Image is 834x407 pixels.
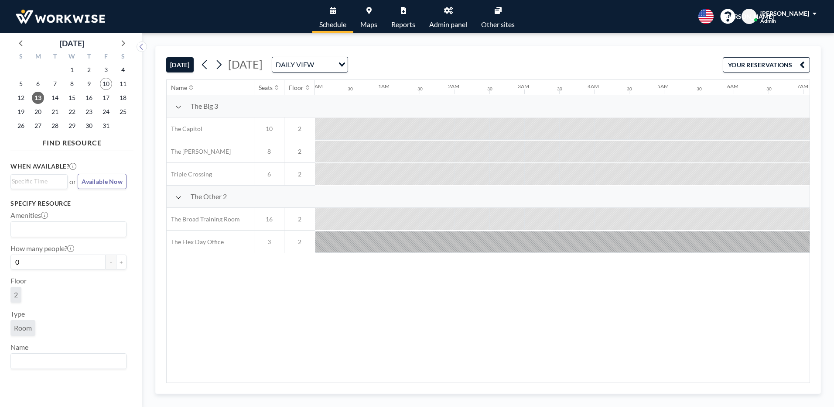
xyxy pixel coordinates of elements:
[15,106,27,118] span: Sunday, October 19, 2025
[100,64,112,76] span: Friday, October 3, 2025
[13,52,30,63] div: S
[117,92,129,104] span: Saturday, October 18, 2025
[83,78,95,90] span: Thursday, October 9, 2025
[284,170,315,178] span: 2
[30,52,47,63] div: M
[284,238,315,246] span: 2
[69,177,76,186] span: or
[49,78,61,90] span: Tuesday, October 7, 2025
[78,174,126,189] button: Available Now
[588,83,599,90] div: 4AM
[66,64,78,76] span: Wednesday, October 1, 2025
[83,106,95,118] span: Thursday, October 23, 2025
[191,192,227,201] span: The Other 2
[114,52,131,63] div: S
[378,83,390,90] div: 1AM
[228,58,263,71] span: [DATE]
[725,13,774,21] span: [PERSON_NAME]
[167,215,240,223] span: The Broad Training Room
[284,215,315,223] span: 2
[100,106,112,118] span: Friday, October 24, 2025
[14,290,18,299] span: 2
[289,84,304,92] div: Floor
[66,78,78,90] span: Wednesday, October 8, 2025
[117,106,129,118] span: Saturday, October 25, 2025
[60,37,84,49] div: [DATE]
[117,64,129,76] span: Saturday, October 4, 2025
[66,106,78,118] span: Wednesday, October 22, 2025
[766,86,772,92] div: 30
[10,343,28,352] label: Name
[723,57,810,72] button: YOUR RESERVATIONS
[167,148,231,155] span: The [PERSON_NAME]
[12,355,121,367] input: Search for option
[448,83,459,90] div: 2AM
[272,57,348,72] div: Search for option
[308,83,323,90] div: 12AM
[557,86,562,92] div: 30
[348,86,353,92] div: 30
[657,83,669,90] div: 5AM
[167,238,224,246] span: The Flex Day Office
[10,310,25,318] label: Type
[254,215,284,223] span: 16
[49,106,61,118] span: Tuesday, October 21, 2025
[319,21,346,28] span: Schedule
[254,238,284,246] span: 3
[697,86,702,92] div: 30
[481,21,515,28] span: Other sites
[10,135,133,147] h4: FIND RESOURCE
[32,120,44,132] span: Monday, October 27, 2025
[760,17,776,24] span: Admin
[429,21,467,28] span: Admin panel
[97,52,114,63] div: F
[627,86,632,92] div: 30
[83,92,95,104] span: Thursday, October 16, 2025
[391,21,415,28] span: Reports
[49,120,61,132] span: Tuesday, October 28, 2025
[254,170,284,178] span: 6
[14,324,32,332] span: Room
[15,120,27,132] span: Sunday, October 26, 2025
[167,170,212,178] span: Triple Crossing
[274,59,316,70] span: DAILY VIEW
[254,125,284,133] span: 10
[14,8,107,25] img: organization-logo
[417,86,423,92] div: 30
[32,78,44,90] span: Monday, October 6, 2025
[47,52,64,63] div: T
[259,84,273,92] div: Seats
[64,52,81,63] div: W
[83,64,95,76] span: Thursday, October 2, 2025
[10,200,126,207] h3: Specify resource
[360,21,377,28] span: Maps
[10,244,74,253] label: How many people?
[487,86,492,92] div: 30
[80,52,97,63] div: T
[100,92,112,104] span: Friday, October 17, 2025
[66,92,78,104] span: Wednesday, October 15, 2025
[100,120,112,132] span: Friday, October 31, 2025
[117,78,129,90] span: Saturday, October 11, 2025
[166,57,194,72] button: [DATE]
[12,176,62,186] input: Search for option
[32,106,44,118] span: Monday, October 20, 2025
[15,92,27,104] span: Sunday, October 12, 2025
[284,148,315,155] span: 2
[10,211,48,220] label: Amenities
[100,78,112,90] span: Friday, October 10, 2025
[727,83,738,90] div: 6AM
[106,255,116,269] button: -
[12,224,121,235] input: Search for option
[82,178,123,185] span: Available Now
[254,148,284,155] span: 8
[15,78,27,90] span: Sunday, October 5, 2025
[284,125,315,133] span: 2
[518,83,529,90] div: 3AM
[32,92,44,104] span: Monday, October 13, 2025
[11,354,126,369] div: Search for option
[10,276,27,285] label: Floor
[317,59,333,70] input: Search for option
[49,92,61,104] span: Tuesday, October 14, 2025
[66,120,78,132] span: Wednesday, October 29, 2025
